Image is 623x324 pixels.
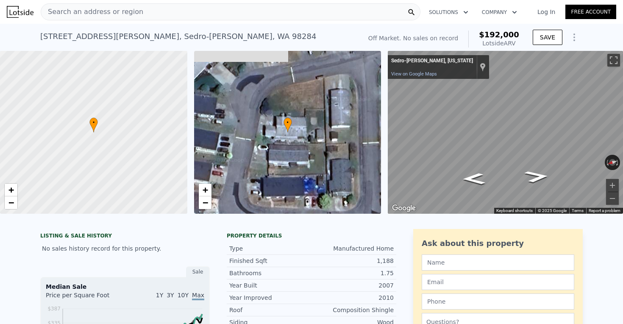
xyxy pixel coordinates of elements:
div: Type [229,244,311,253]
span: + [202,184,208,195]
button: Reset the view [604,157,621,168]
a: View on Google Maps [391,71,437,77]
path: Go South [514,168,559,185]
div: Finished Sqft [229,257,311,265]
div: • [89,117,98,132]
span: − [202,197,208,208]
div: • [284,117,292,132]
span: 1Y [156,292,163,299]
span: • [89,119,98,126]
div: Property details [227,232,396,239]
button: Zoom out [606,192,619,205]
div: LISTING & SALE HISTORY [40,232,210,241]
span: 10Y [178,292,189,299]
a: Zoom in [5,184,17,196]
img: Google [390,203,418,214]
span: − [8,197,14,208]
div: Year Built [229,281,311,290]
path: Go North [453,170,495,187]
div: Composition Shingle [311,306,394,314]
div: Map [388,51,623,214]
span: Search an address or region [41,7,143,17]
a: Report a problem [589,208,620,213]
button: Rotate clockwise [616,155,620,170]
span: © 2025 Google [538,208,567,213]
div: Lotside ARV [479,39,519,47]
button: Keyboard shortcuts [496,208,533,214]
div: Median Sale [46,282,204,291]
div: Sedro-[PERSON_NAME], [US_STATE] [391,58,473,64]
input: Phone [422,293,574,310]
tspan: $387 [47,306,61,312]
a: Zoom in [199,184,211,196]
a: Terms (opens in new tab) [572,208,584,213]
div: 2010 [311,293,394,302]
div: Manufactured Home [311,244,394,253]
span: • [284,119,292,126]
button: Zoom in [606,179,619,192]
button: Solutions [422,5,475,20]
button: SAVE [533,30,562,45]
div: Off Market. No sales on record [368,34,458,42]
div: Price per Square Foot [46,291,125,304]
div: 1.75 [311,269,394,277]
div: Roof [229,306,311,314]
a: Zoom out [5,196,17,209]
a: Show location on map [480,62,486,72]
a: Open this area in Google Maps (opens a new window) [390,203,418,214]
div: 2007 [311,281,394,290]
div: Street View [388,51,623,214]
button: Toggle fullscreen view [607,54,620,67]
input: Name [422,254,574,271]
span: 3Y [167,292,174,299]
div: 1,188 [311,257,394,265]
div: No sales history record for this property. [40,241,210,256]
button: Rotate counterclockwise [605,155,609,170]
a: Log In [527,8,565,16]
div: Sale [186,266,210,277]
button: Company [475,5,524,20]
span: + [8,184,14,195]
input: Email [422,274,574,290]
span: Max [192,292,204,300]
div: Bathrooms [229,269,311,277]
a: Zoom out [199,196,211,209]
img: Lotside [7,6,33,18]
div: Ask about this property [422,237,574,249]
div: Year Improved [229,293,311,302]
a: Free Account [565,5,616,19]
div: [STREET_ADDRESS][PERSON_NAME] , Sedro-[PERSON_NAME] , WA 98284 [40,31,316,42]
span: $192,000 [479,30,519,39]
button: Show Options [566,29,583,46]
